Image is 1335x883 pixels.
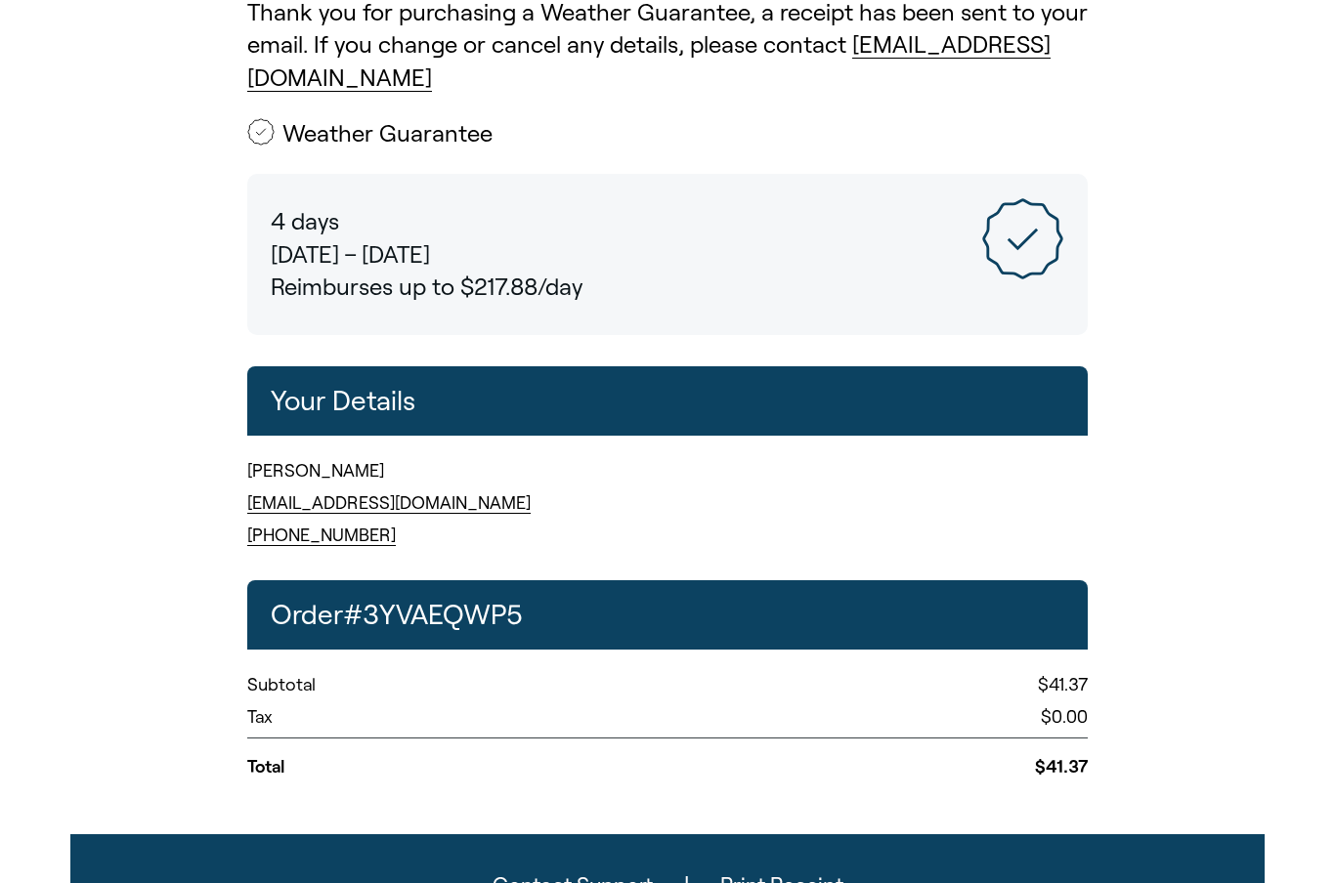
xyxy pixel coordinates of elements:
[247,580,1088,650] h2: Order # 3YVAEQWP5
[247,705,273,730] p: Tax
[282,117,493,150] h2: Weather Guarantee
[271,205,1064,238] p: 4 days
[1035,755,1088,777] strong: $41.37
[247,366,1088,436] h2: Your Details
[1041,705,1088,730] p: $0.00
[247,459,1088,484] p: [PERSON_NAME]
[1038,673,1088,697] p: $41.37
[247,673,316,697] p: Subtotal
[271,271,1064,304] p: Reimburses up to $217.88/day
[247,755,284,777] strong: Total
[271,238,1064,272] p: [DATE] – [DATE]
